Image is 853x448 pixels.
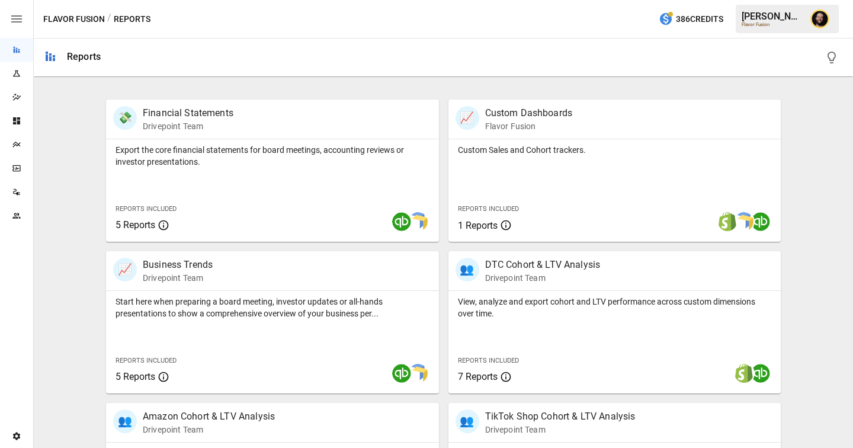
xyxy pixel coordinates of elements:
[143,272,213,284] p: Drivepoint Team
[107,12,111,27] div: /
[392,212,411,231] img: quickbooks
[116,371,155,382] span: 5 Reports
[458,205,519,213] span: Reports Included
[810,9,829,28] img: Ciaran Nugent
[485,409,636,424] p: TikTok Shop Cohort & LTV Analysis
[458,220,498,231] span: 1 Reports
[803,2,836,36] button: Ciaran Nugent
[718,212,737,231] img: shopify
[392,364,411,383] img: quickbooks
[458,371,498,382] span: 7 Reports
[751,364,770,383] img: quickbooks
[456,409,479,433] div: 👥
[143,424,275,436] p: Drivepoint Team
[485,120,573,132] p: Flavor Fusion
[113,258,137,281] div: 📈
[113,106,137,130] div: 💸
[751,212,770,231] img: quickbooks
[456,258,479,281] div: 👥
[654,8,728,30] button: 386Credits
[676,12,723,27] span: 386 Credits
[742,22,803,27] div: Flavor Fusion
[458,357,519,364] span: Reports Included
[735,212,753,231] img: smart model
[735,364,753,383] img: shopify
[409,212,428,231] img: smart model
[143,258,213,272] p: Business Trends
[485,258,601,272] p: DTC Cohort & LTV Analysis
[143,409,275,424] p: Amazon Cohort & LTV Analysis
[116,296,429,319] p: Start here when preparing a board meeting, investor updates or all-hands presentations to show a ...
[143,106,233,120] p: Financial Statements
[458,144,772,156] p: Custom Sales and Cohort trackers.
[485,106,573,120] p: Custom Dashboards
[485,424,636,436] p: Drivepoint Team
[742,11,803,22] div: [PERSON_NAME]
[116,357,177,364] span: Reports Included
[409,364,428,383] img: smart model
[113,409,137,433] div: 👥
[116,205,177,213] span: Reports Included
[116,219,155,231] span: 5 Reports
[116,144,429,168] p: Export the core financial statements for board meetings, accounting reviews or investor presentat...
[458,296,772,319] p: View, analyze and export cohort and LTV performance across custom dimensions over time.
[67,51,101,62] div: Reports
[485,272,601,284] p: Drivepoint Team
[143,120,233,132] p: Drivepoint Team
[43,12,105,27] button: Flavor Fusion
[456,106,479,130] div: 📈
